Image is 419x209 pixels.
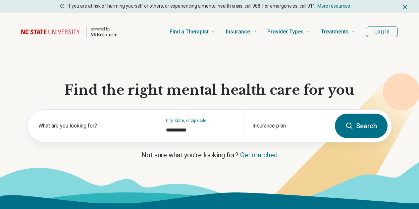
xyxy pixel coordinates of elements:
a: Insurance [226,19,257,45]
a: More resources [317,3,350,9]
span: Find a Therapist [170,27,209,36]
button: Log In [366,26,398,37]
a: Get matched [240,151,278,159]
h1: Find the right mental health care for you [27,81,392,99]
label: What are you looking for? [38,122,150,130]
span: Insurance [226,27,250,36]
p: Not sure what you’re looking for? [27,150,392,160]
a: Home page [21,21,117,42]
button: Dismiss [402,3,408,11]
a: Find a Therapist [170,19,215,45]
button: Search [335,114,388,138]
span: Treatments [321,27,349,36]
p: If you are at risk of harming yourself or others, or experiencing a mental health crisis, call 98... [68,3,350,10]
a: Provider Types [267,19,310,45]
a: Treatments [321,19,355,45]
p: powered by [91,26,117,32]
span: Provider Types [267,27,304,36]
